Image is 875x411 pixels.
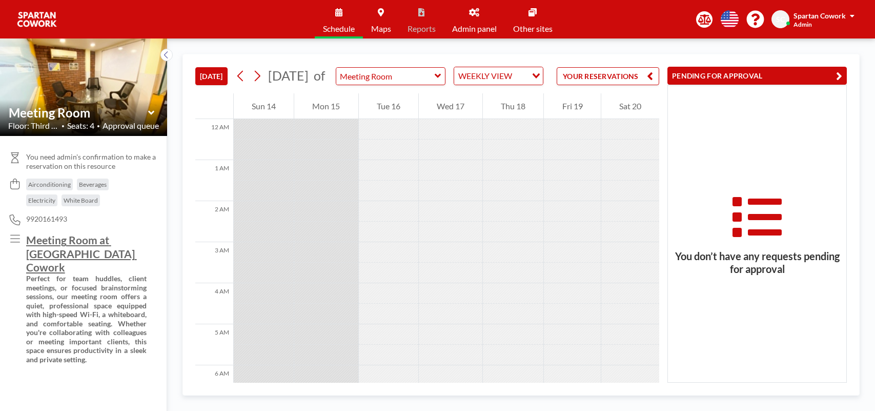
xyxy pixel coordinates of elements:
[359,93,418,119] div: Tue 16
[515,69,526,83] input: Search for option
[26,152,159,170] span: You need admin's confirmation to make a reservation on this resource
[557,67,659,85] button: YOUR RESERVATIONS
[323,25,355,33] span: Schedule
[294,93,358,119] div: Mon 15
[67,121,94,131] span: Seats: 4
[97,123,100,129] span: •
[16,9,57,30] img: organization-logo
[8,121,59,131] span: Floor: Third Flo...
[601,93,659,119] div: Sat 20
[456,69,514,83] span: WEEKLY VIEW
[268,68,309,83] span: [DATE]
[195,365,233,406] div: 6 AM
[195,242,233,283] div: 3 AM
[452,25,497,33] span: Admin panel
[793,11,846,20] span: Spartan Cowork
[195,283,233,324] div: 4 AM
[62,123,65,129] span: •
[195,119,233,160] div: 12 AM
[195,67,228,85] button: [DATE]
[79,181,107,188] span: Beverages
[9,105,148,120] input: Meeting Room
[195,201,233,242] div: 2 AM
[26,274,148,364] strong: Perfect for team huddles, client meetings, or focused brainstorming sessions, our meeting room of...
[195,160,233,201] div: 1 AM
[371,25,391,33] span: Maps
[26,214,67,224] span: 9920161493
[513,25,553,33] span: Other sites
[336,68,435,85] input: Meeting Room
[544,93,600,119] div: Fri 19
[195,324,233,365] div: 5 AM
[408,25,436,33] span: Reports
[419,93,482,119] div: Wed 17
[793,21,812,28] span: Admin
[28,181,71,188] span: Airconditioning
[314,68,325,84] span: of
[776,15,785,24] span: SC
[234,93,294,119] div: Sun 14
[668,250,846,276] h3: You don’t have any requests pending for approval
[26,233,137,273] u: Meeting Room at [GEOGRAPHIC_DATA] Cowork
[64,197,98,204] span: White Board
[454,67,543,85] div: Search for option
[667,67,847,85] button: PENDING FOR APPROVAL
[483,93,543,119] div: Thu 18
[103,121,159,131] span: Approval queue
[28,197,55,204] span: Electricity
